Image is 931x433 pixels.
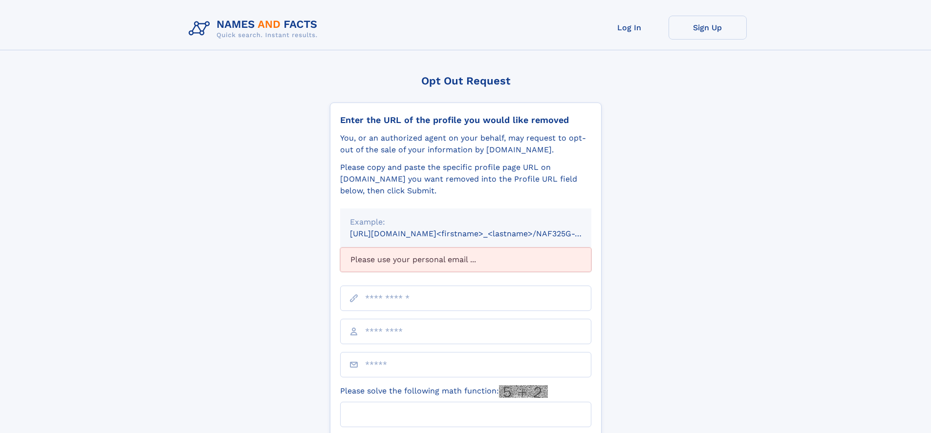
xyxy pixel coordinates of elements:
div: Opt Out Request [330,75,602,87]
div: Please use your personal email ... [340,247,591,272]
small: [URL][DOMAIN_NAME]<firstname>_<lastname>/NAF325G-xxxxxxxx [350,229,610,238]
div: Enter the URL of the profile you would like removed [340,115,591,125]
img: Logo Names and Facts [185,16,325,42]
div: You, or an authorized agent on your behalf, may request to opt-out of the sale of your informatio... [340,132,591,156]
label: Please solve the following math function: [340,385,548,398]
div: Please copy and paste the specific profile page URL on [DOMAIN_NAME] you want removed into the Pr... [340,162,591,197]
div: Example: [350,216,582,228]
a: Log In [590,16,669,40]
a: Sign Up [669,16,747,40]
